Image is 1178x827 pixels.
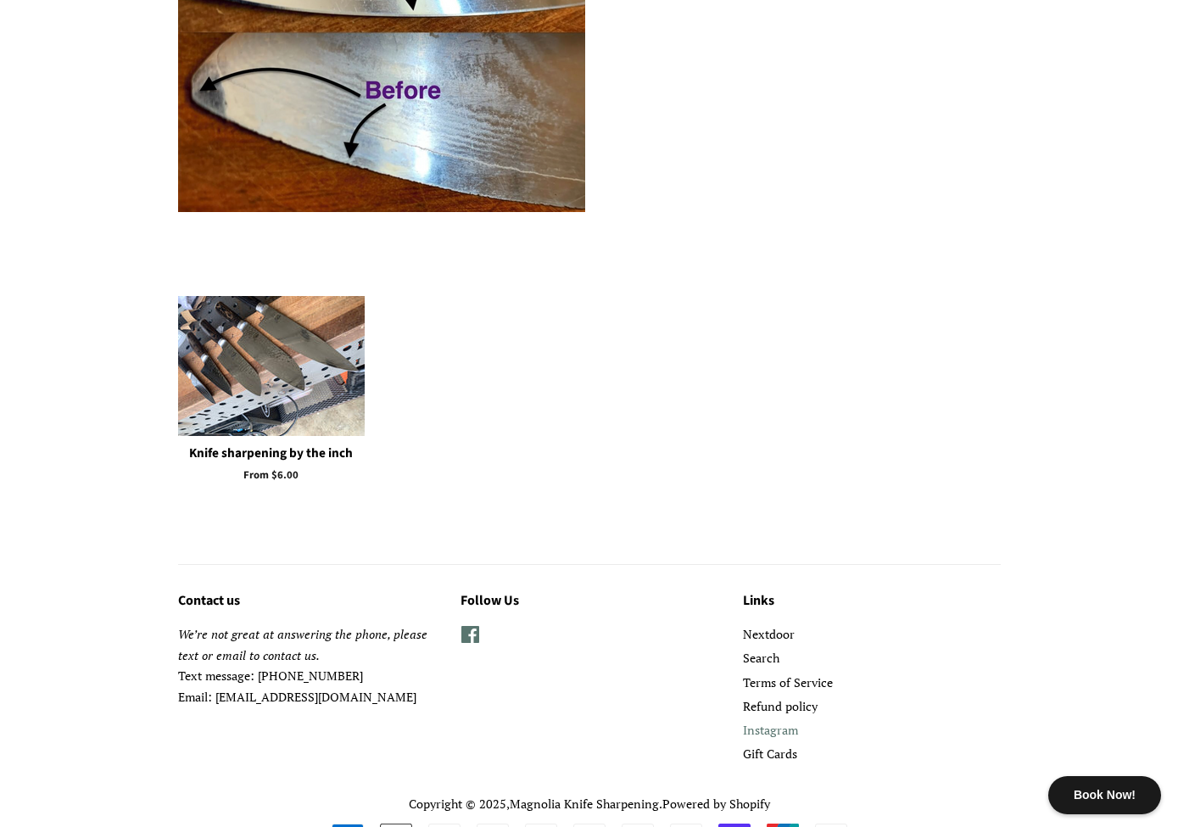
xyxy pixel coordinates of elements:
[743,650,779,666] a: Search
[662,796,770,812] a: Powered by Shopify
[178,626,427,663] em: We’re not great at answering the phone, please text or email to contact us.
[178,794,1001,815] p: Copyright © 2025, .
[743,674,833,690] a: Terms of Service
[743,698,818,714] a: Refund policy
[510,796,659,812] a: Magnolia Knife Sharpening
[178,590,435,612] h3: Contact us
[178,296,365,436] img: Knife sharpening by the inch
[743,626,795,642] a: Nextdoor
[743,722,798,738] a: Instagram
[1048,776,1161,814] div: Book Now!
[178,624,435,707] p: Text message: [PHONE_NUMBER] Email: [EMAIL_ADDRESS][DOMAIN_NAME]
[178,467,365,483] p: From $6.00
[743,746,797,762] a: Gift Cards
[461,590,717,612] h3: Follow Us
[743,590,1000,612] h3: Links
[178,444,365,462] p: Knife sharpening by the inch
[178,296,365,513] a: Knife sharpening by the inch Knife sharpening by the inch From $6.00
